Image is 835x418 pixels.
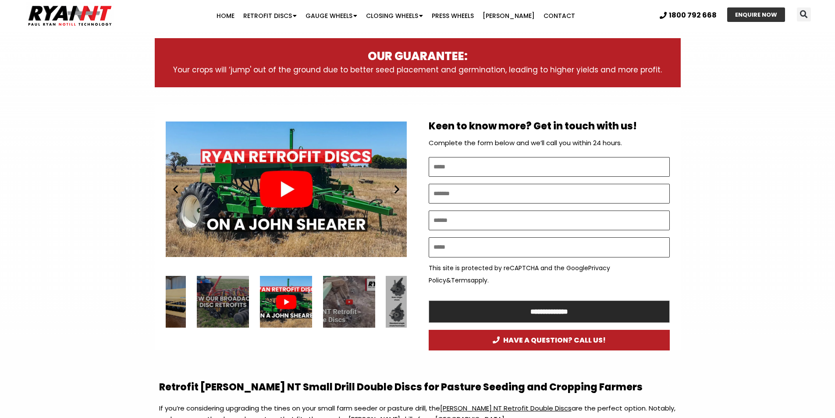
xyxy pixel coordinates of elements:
[539,7,579,25] a: Contact
[239,7,301,25] a: Retrofit Discs
[391,184,402,195] div: Next slide
[301,7,362,25] a: Gauge Wheels
[440,404,572,413] a: [PERSON_NAME] NT Retrofit Double Discs
[173,64,662,75] span: Your crops will ‘jump' out of the ground due to better seed placement and germination, leading to...
[727,7,785,22] a: ENQUIRE NOW
[166,114,407,265] div: 1 / 15
[172,49,663,64] h3: OUR GUARANTEE:
[429,330,670,350] a: HAVE A QUESTION? CALL US!
[429,262,670,286] p: This site is protected by reCAPTCHA and the Google & apply.
[260,276,312,328] div: 1 / 15
[170,184,181,195] div: Previous slide
[660,12,717,19] a: 1800 792 668
[323,276,375,328] div: 2 / 15
[478,7,539,25] a: [PERSON_NAME]
[166,114,407,265] a: RYAN NT John Shearer Retrofit Double Discs small farm disc seeder
[797,7,811,21] div: Search
[427,7,478,25] a: Press Wheels
[735,12,777,18] span: ENQUIRE NOW
[429,264,610,285] a: Privacy Policy
[159,381,676,394] h2: Retrofit [PERSON_NAME] NT Small Drill Double Discs for Pasture Seeding and Cropping Farmers
[451,276,471,285] a: Terms
[362,7,427,25] a: Closing Wheels
[386,276,438,328] div: 3 / 15
[493,336,606,344] span: HAVE A QUESTION? CALL US!
[26,2,114,29] img: Ryan NT logo
[260,276,312,328] div: RYAN NT John Shearer Retrofit Double Discs small farm disc seeder
[429,137,670,149] p: Complete the form below and we’ll call you within 24 hours.
[166,114,407,265] div: Slides
[197,276,249,328] div: 15 / 15
[429,120,670,133] h2: Keen to know more? Get in touch with us!
[166,276,407,328] div: Slides Slides
[669,12,717,19] span: 1800 792 668
[162,7,629,25] nav: Menu
[212,7,239,25] a: Home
